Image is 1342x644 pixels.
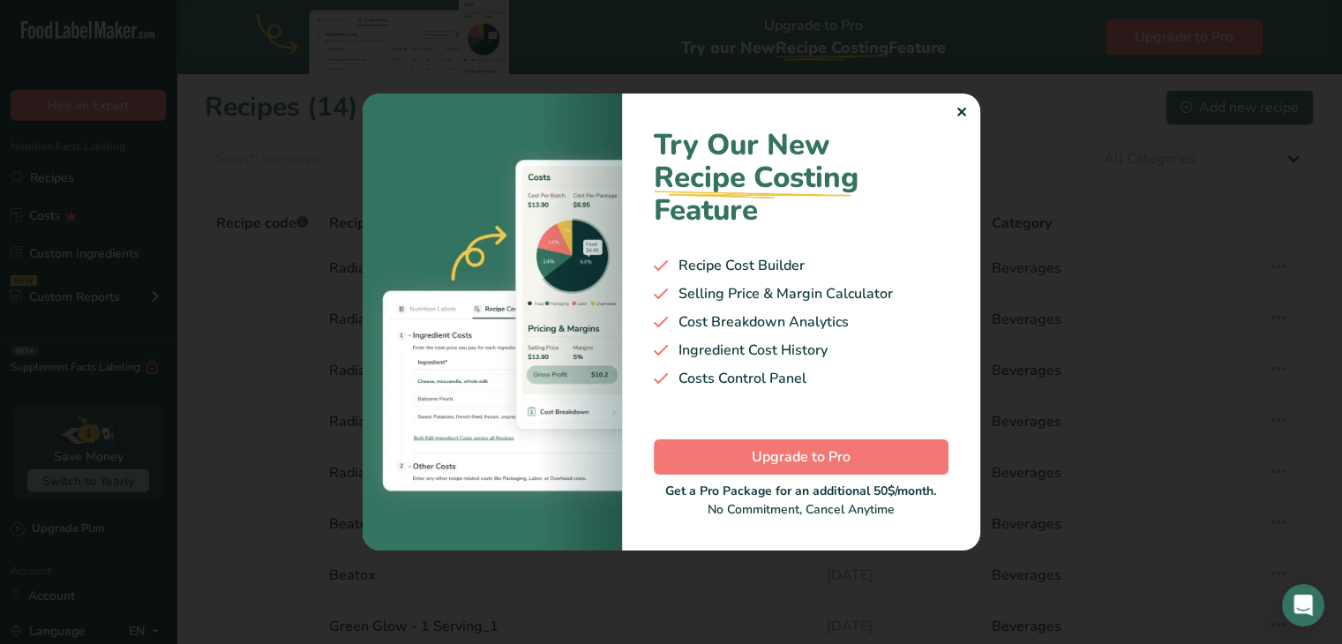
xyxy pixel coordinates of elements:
button: Upgrade to Pro [654,439,948,475]
div: Costs Control Panel [654,368,948,389]
img: costing-image-1.bb94421.webp [363,94,622,550]
div: Open Intercom Messenger [1282,584,1324,626]
div: Recipe Cost Builder [654,255,948,276]
span: Upgrade to Pro [752,446,851,468]
div: ✕ [956,102,967,124]
div: Cost Breakdown Analytics [654,311,948,333]
span: Recipe Costing [654,158,858,198]
div: Ingredient Cost History [654,340,948,361]
h1: Try Our New Feature [654,129,948,227]
div: Get a Pro Package for an additional 50$/month. [654,482,948,500]
div: Selling Price & Margin Calculator [654,283,948,304]
div: No Commitment, Cancel Anytime [654,482,948,519]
